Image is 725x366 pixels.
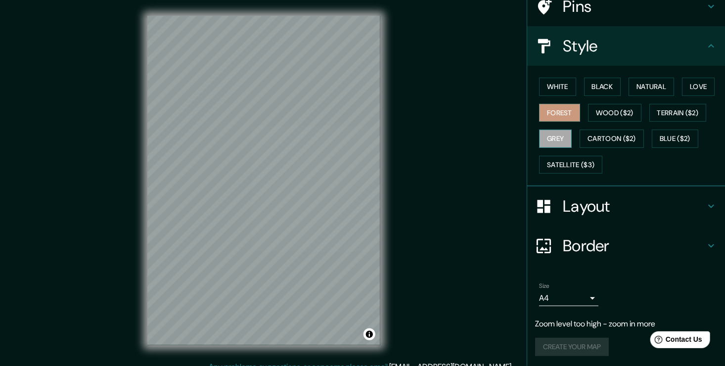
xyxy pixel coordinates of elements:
button: Cartoon ($2) [580,130,644,148]
button: Satellite ($3) [539,156,602,174]
button: Blue ($2) [652,130,698,148]
button: Forest [539,104,580,122]
div: Style [527,26,725,66]
h4: Border [563,236,705,256]
button: Grey [539,130,572,148]
button: Terrain ($2) [649,104,707,122]
button: White [539,78,576,96]
button: Toggle attribution [363,328,375,340]
p: Zoom level too high - zoom in more [535,318,717,330]
h4: Style [563,36,705,56]
label: Size [539,282,549,290]
h4: Layout [563,196,705,216]
div: A4 [539,290,598,306]
button: Love [682,78,715,96]
div: Border [527,226,725,266]
iframe: Help widget launcher [637,327,714,355]
button: Wood ($2) [588,104,641,122]
canvas: Map [147,16,380,345]
button: Natural [629,78,674,96]
button: Black [584,78,621,96]
div: Layout [527,186,725,226]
